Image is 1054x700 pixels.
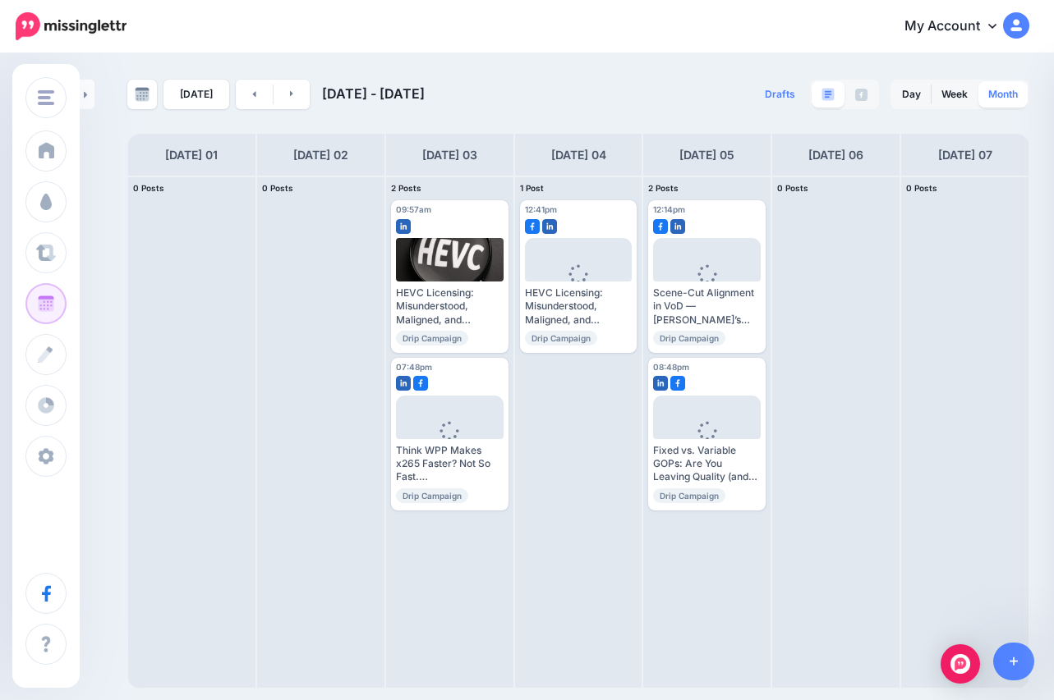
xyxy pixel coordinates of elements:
h4: [DATE] 01 [165,145,218,165]
span: 07:48pm [396,362,432,372]
span: 12:14pm [653,204,685,214]
h4: [DATE] 04 [551,145,606,165]
img: facebook-square.png [525,219,540,234]
img: paragraph-boxed.png [822,88,835,101]
a: Month [978,81,1028,108]
h4: [DATE] 06 [808,145,863,165]
h4: [DATE] 07 [938,145,992,165]
div: Loading [684,421,730,464]
div: Fixed vs. Variable GOPs: Are You Leaving Quality (and Bandwidth Savings) on the Table? Many strea... [653,444,761,484]
img: facebook-square.png [653,219,668,234]
div: Loading [684,264,730,307]
a: [DATE] [163,80,229,109]
h4: [DATE] 03 [422,145,477,165]
span: Drip Campaign [396,331,468,345]
img: Missinglettr [16,12,127,40]
div: HEVC Licensing: Misunderstood, Maligned, and Surprisingly Successful We like to think of AI as ob... [525,286,633,327]
span: Drafts [765,89,795,99]
div: HEVC Licensing: Misunderstood, Maligned, and Surprisingly Successful We like to think of AI as ob... [396,286,504,327]
h4: [DATE] 05 [679,145,734,165]
img: facebook-grey-square.png [855,89,868,101]
a: Week [932,81,978,108]
img: facebook-square.png [413,376,428,391]
img: calendar-grey-darker.png [135,87,150,102]
span: 1 Post [520,183,544,193]
img: facebook-square.png [670,376,685,391]
span: 09:57am [396,204,431,214]
span: 0 Posts [262,183,293,193]
div: Open Intercom Messenger [941,644,980,684]
a: Day [892,81,931,108]
span: 2 Posts [648,183,679,193]
h4: [DATE] 02 [293,145,348,165]
span: Drip Campaign [653,331,725,345]
span: Drip Campaign [396,488,468,503]
span: Drip Campaign [653,488,725,503]
a: Drafts [755,80,805,109]
img: linkedin-square.png [396,376,411,391]
div: Scene-Cut Alignment in VoD — [PERSON_NAME]’s Approach After publishing a report on GOP size and V... [653,286,761,327]
span: Drip Campaign [525,331,597,345]
img: menu.png [38,90,54,105]
span: 12:41pm [525,204,557,214]
div: Think WPP Makes x265 Faster? Not So Fast. Wavefront Parallel Processing (WPP) can cut x265 encode... [396,444,504,484]
img: linkedin-square.png [396,219,411,234]
img: linkedin-square.png [653,376,668,391]
span: 0 Posts [906,183,937,193]
div: Loading [427,421,472,464]
span: 0 Posts [777,183,808,193]
img: linkedin-square.png [542,219,557,234]
span: 08:48pm [653,362,689,372]
a: My Account [888,7,1029,47]
span: [DATE] - [DATE] [322,85,425,102]
div: Loading [556,264,601,307]
span: 0 Posts [133,183,164,193]
span: 2 Posts [391,183,421,193]
img: linkedin-square.png [670,219,685,234]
